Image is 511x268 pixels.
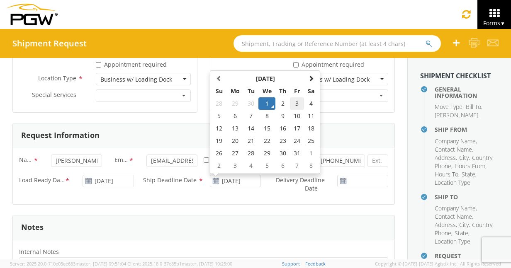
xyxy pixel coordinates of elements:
td: 3 [290,97,304,110]
th: We [258,85,276,97]
span: Contact Name [435,145,472,153]
span: master, [DATE] 09:51:04 [75,261,126,267]
span: Email [114,156,129,165]
span: Ship Deadline Date [143,176,197,184]
input: Shipment, Tracking or Reference Number (at least 4 chars) [234,35,441,52]
span: Bill To [466,103,481,111]
span: Next Month [308,75,314,81]
span: Previous Month [216,75,222,81]
td: 8 [258,110,276,122]
td: 5 [258,159,276,172]
td: 29 [226,97,244,110]
th: Tu [244,85,258,97]
td: 15 [258,122,276,135]
td: 16 [275,122,290,135]
h3: Notes [21,223,44,232]
td: 13 [226,122,244,135]
h4: Ship To [435,194,499,200]
span: Copyright © [DATE]-[DATE] Agistix Inc., All Rights Reserved [375,261,501,267]
td: 6 [226,110,244,122]
li: , [435,145,473,154]
span: City [459,154,469,162]
li: , [435,204,477,212]
span: Name [19,156,33,165]
li: , [472,221,494,229]
strong: Shipment Checklist [420,71,491,80]
span: Company Name [435,204,476,212]
span: [PERSON_NAME] [435,111,478,119]
td: 28 [212,97,226,110]
td: 25 [304,135,318,147]
span: Phone [435,162,451,170]
label: Appointment required [293,59,366,69]
td: 29 [258,147,276,159]
td: 2 [212,159,226,172]
td: 11 [304,110,318,122]
a: Feedback [305,261,326,267]
h3: Request Information [21,131,100,140]
td: 14 [244,122,258,135]
th: Select Month [226,72,304,85]
li: , [435,229,453,237]
td: 30 [244,97,258,110]
span: Client: 2025.18.0-37e85b1 [127,261,232,267]
th: Fr [290,85,304,97]
div: Business w/ Loading Dock [100,75,172,84]
span: Location Type [435,179,470,186]
td: 7 [244,110,258,122]
span: Hours To [435,170,458,178]
label: Merchant [204,155,243,164]
input: Appointment required [96,62,101,68]
span: Load Ready Date [19,176,65,186]
td: 3 [226,159,244,172]
li: , [455,229,470,237]
li: , [459,221,470,229]
td: 18 [304,122,318,135]
td: 4 [304,97,318,110]
td: 4 [244,159,258,172]
span: Contact Name [435,212,472,220]
span: City [459,221,469,229]
li: , [466,103,482,111]
span: Forms [483,19,505,27]
a: Support [282,261,300,267]
img: pgw-form-logo-1aaa8060b1cc70fad034.png [6,4,58,25]
th: Th [275,85,290,97]
li: , [435,221,457,229]
span: Address [435,221,456,229]
span: Country [472,154,492,162]
input: Merchant [204,157,209,163]
span: Location Type [38,74,76,82]
span: Special Services [32,91,76,99]
span: ▼ [500,20,505,27]
td: 24 [290,135,304,147]
td: 1 [258,97,276,110]
li: , [435,170,460,179]
input: Ext. [367,155,388,167]
span: master, [DATE] 10:25:00 [182,261,232,267]
td: 5 [212,110,226,122]
li: , [435,103,464,111]
span: Delivery Deadline Date [276,176,325,192]
th: Su [212,85,226,97]
td: 27 [226,147,244,159]
td: 7 [290,159,304,172]
th: Mo [226,85,244,97]
li: , [459,154,470,162]
input: Appointment required [293,62,299,68]
td: 28 [244,147,258,159]
li: , [435,137,477,145]
span: Server: 2025.20.0-710e05ee653 [10,261,126,267]
td: 19 [212,135,226,147]
span: Company Name [435,137,476,145]
td: 12 [212,122,226,135]
td: 1 [304,147,318,159]
li: , [455,162,487,170]
td: 21 [244,135,258,147]
td: 2 [275,97,290,110]
li: , [435,162,453,170]
span: Phone [435,229,451,237]
span: State [462,170,475,178]
h4: Request Information [435,253,499,266]
td: 22 [258,135,276,147]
